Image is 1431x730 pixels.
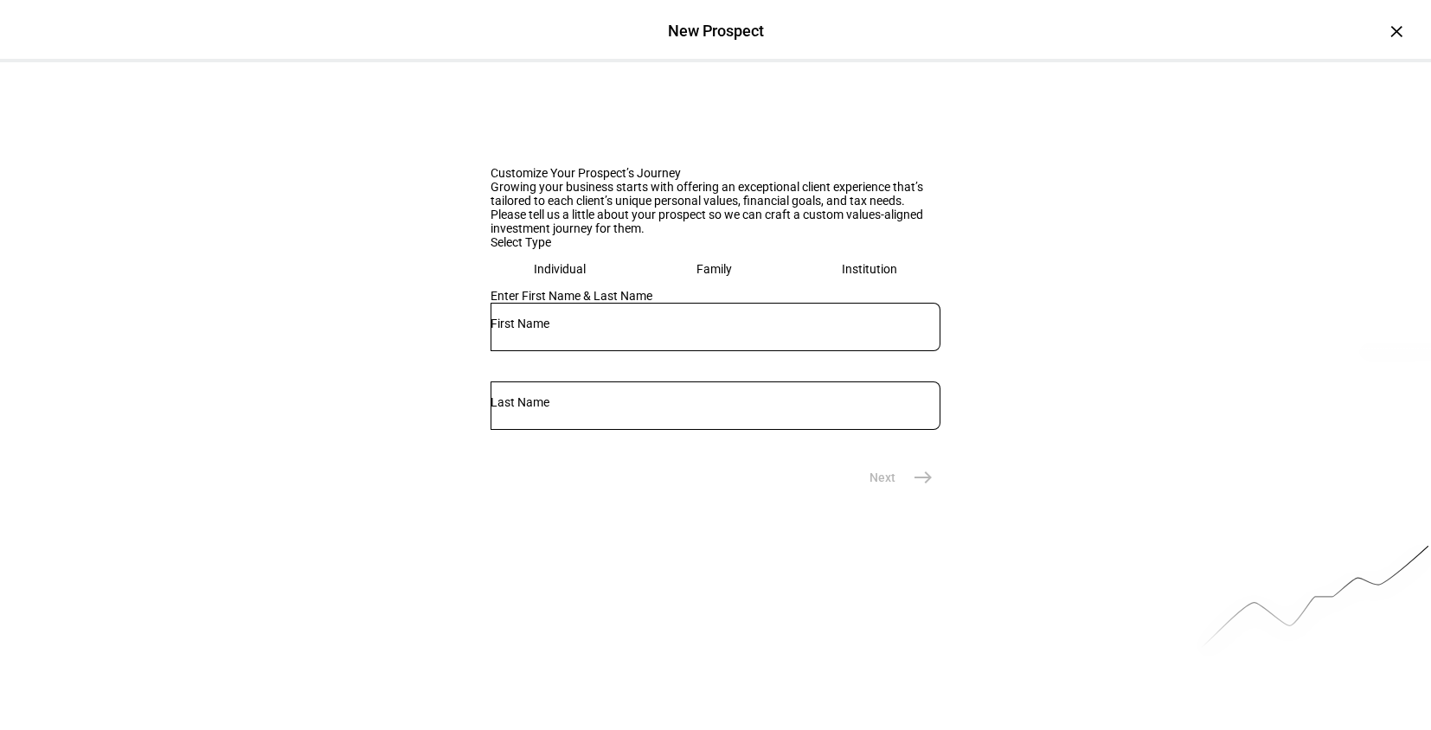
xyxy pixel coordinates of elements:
[534,262,586,276] div: Individual
[1383,17,1410,45] div: ×
[491,166,940,180] div: Customize Your Prospect’s Journey
[491,289,940,303] div: Enter First Name & Last Name
[849,460,940,495] eth-stepper-button: Next
[696,262,732,276] div: Family
[491,180,940,208] div: Growing your business starts with offering an exceptional client experience that’s tailored to ea...
[842,262,897,276] div: Institution
[491,317,940,330] input: First Name
[491,208,940,235] div: Please tell us a little about your prospect so we can craft a custom values-aligned investment jo...
[491,235,940,249] div: Select Type
[491,395,940,409] input: Last Name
